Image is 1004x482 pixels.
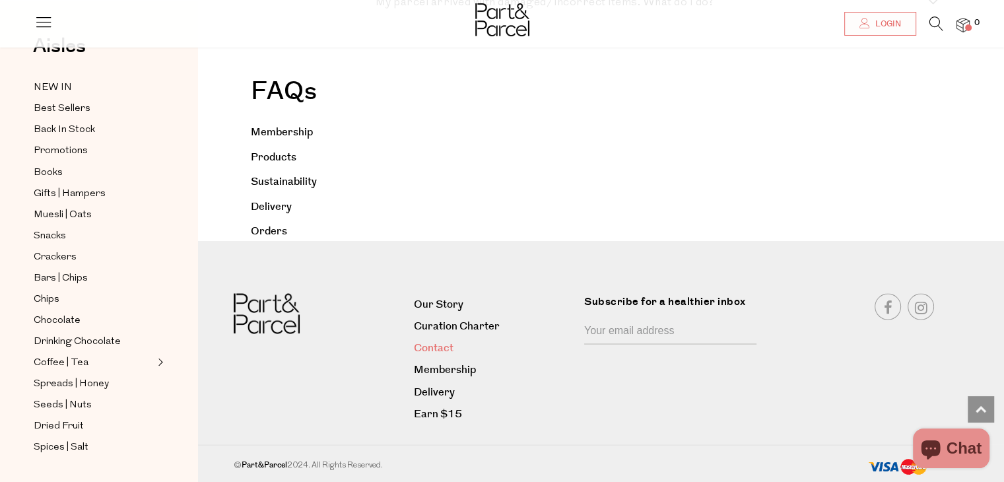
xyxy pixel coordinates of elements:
[34,291,59,307] span: Chips
[34,418,84,434] span: Dried Fruit
[154,354,164,370] button: Expand/Collapse Coffee | Tea
[872,18,901,30] span: Login
[584,319,756,344] input: Your email address
[475,3,529,36] img: Part&Parcel
[414,405,574,423] a: Earn $15
[34,312,81,328] span: Chocolate
[34,439,88,455] span: Spices | Salt
[956,18,970,32] a: 0
[909,429,993,471] inbox-online-store-chat: Shopify online store chat
[34,438,154,455] a: Spices | Salt
[34,333,154,349] a: Drinking Chocolate
[34,143,88,159] span: Promotions
[34,121,154,138] a: Back In Stock
[33,36,86,69] a: Aisles
[234,458,776,471] div: © 2024. All Rights Reserved.
[34,270,88,286] span: Bars | Chips
[34,355,88,370] span: Coffee | Tea
[34,312,154,328] a: Chocolate
[584,293,764,319] label: Subscribe for a healthier inbox
[414,295,574,313] a: Our Story
[34,79,154,96] a: NEW IN
[34,185,154,201] a: Gifts | Hampers
[34,397,92,413] span: Seeds | Nuts
[414,383,574,401] a: Delivery
[34,354,154,370] a: Coffee | Tea
[34,101,90,117] span: Best Sellers
[34,376,109,392] span: Spreads | Honey
[414,339,574,357] a: Contact
[34,227,154,244] a: Snacks
[34,249,77,265] span: Crackers
[34,291,154,307] a: Chips
[241,459,286,470] b: Part&Parcel
[34,80,72,96] span: NEW IN
[971,17,983,29] span: 0
[34,164,63,180] span: Books
[34,100,154,117] a: Best Sellers
[251,125,313,140] a: Membership
[34,143,154,159] a: Promotions
[868,458,927,475] img: payment-methods.png
[34,269,154,286] a: Bars | Chips
[414,361,574,378] a: Membership
[34,206,154,223] a: Muesli | Oats
[34,396,154,413] a: Seeds | Nuts
[34,122,95,138] span: Back In Stock
[34,207,92,223] span: Muesli | Oats
[844,12,916,36] a: Login
[251,150,296,165] a: Products
[34,417,154,434] a: Dried Fruit
[34,248,154,265] a: Crackers
[34,375,154,392] a: Spreads | Honey
[251,79,412,111] h1: FAQs
[34,333,121,349] span: Drinking Chocolate
[34,164,154,180] a: Books
[234,293,300,333] img: Part&Parcel
[414,317,574,335] a: Curation Charter
[34,186,106,201] span: Gifts | Hampers
[34,228,66,244] span: Snacks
